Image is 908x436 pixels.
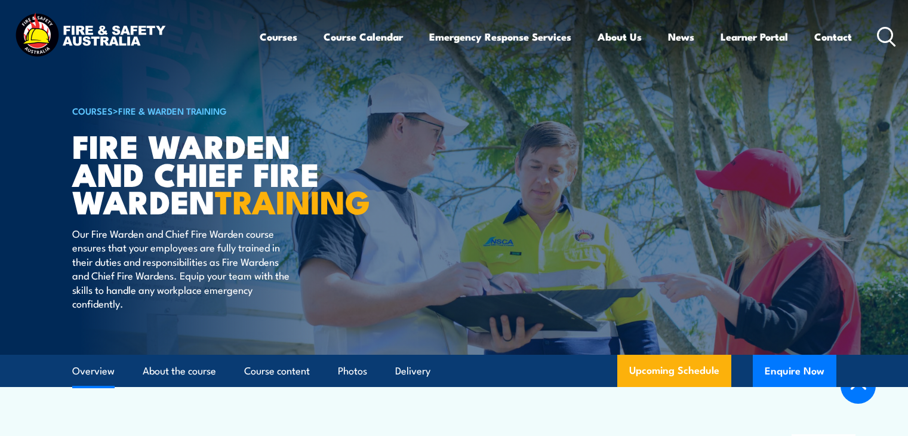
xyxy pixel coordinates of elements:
[814,21,852,53] a: Contact
[260,21,297,53] a: Courses
[753,355,836,387] button: Enquire Now
[395,355,430,387] a: Delivery
[72,355,115,387] a: Overview
[617,355,731,387] a: Upcoming Schedule
[72,103,367,118] h6: >
[668,21,694,53] a: News
[72,104,113,117] a: COURSES
[721,21,788,53] a: Learner Portal
[429,21,571,53] a: Emergency Response Services
[72,226,290,310] p: Our Fire Warden and Chief Fire Warden course ensures that your employees are fully trained in the...
[598,21,642,53] a: About Us
[324,21,403,53] a: Course Calendar
[143,355,216,387] a: About the course
[215,176,370,225] strong: TRAINING
[338,355,367,387] a: Photos
[72,131,367,215] h1: Fire Warden and Chief Fire Warden
[118,104,227,117] a: Fire & Warden Training
[244,355,310,387] a: Course content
